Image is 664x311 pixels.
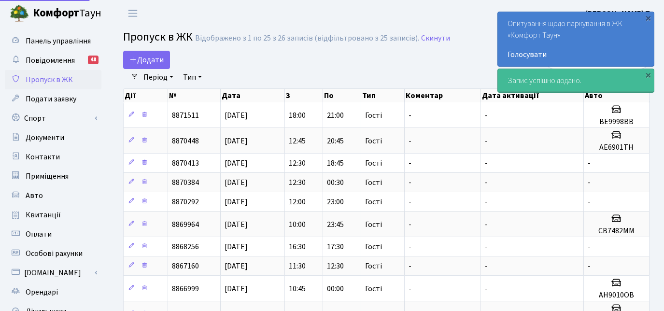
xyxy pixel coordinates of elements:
th: № [168,89,221,102]
span: - [485,197,488,207]
span: [DATE] [225,177,248,188]
span: 8868256 [172,241,199,252]
span: 12:45 [289,136,306,146]
h5: АЕ6901ТН [588,143,645,152]
span: - [485,110,488,121]
span: - [485,283,488,294]
a: Додати [123,51,170,69]
th: Дата [221,89,285,102]
span: Панель управління [26,36,91,46]
a: Орендарі [5,283,101,302]
a: Голосувати [508,49,644,60]
a: Період [140,69,177,85]
span: Гості [365,198,382,206]
a: Пропуск в ЖК [5,70,101,89]
a: Приміщення [5,167,101,186]
span: 12:30 [327,261,344,271]
th: Авто [584,89,650,102]
a: Документи [5,128,101,147]
div: × [643,70,653,80]
span: Пропуск в ЖК [123,28,193,45]
span: - [409,219,411,230]
span: - [409,283,411,294]
span: Гості [365,137,382,145]
span: - [409,136,411,146]
a: Тип [179,69,206,85]
span: Оплати [26,229,52,240]
div: 48 [88,56,99,64]
span: Приміщення [26,171,69,182]
span: - [485,177,488,188]
span: [DATE] [225,219,248,230]
h5: АН9010ОВ [588,291,645,300]
span: Гості [365,285,382,293]
span: 00:00 [327,283,344,294]
a: Подати заявку [5,89,101,109]
span: [DATE] [225,158,248,169]
b: Комфорт [33,5,79,21]
span: Таун [33,5,101,22]
a: Оплати [5,225,101,244]
a: Особові рахунки [5,244,101,263]
span: - [409,110,411,121]
span: Авто [26,190,43,201]
span: 8870413 [172,158,199,169]
h5: ВЕ9998ВВ [588,117,645,127]
span: 8869964 [172,219,199,230]
span: [DATE] [225,110,248,121]
span: 23:45 [327,219,344,230]
h5: СВ7482ММ [588,226,645,236]
span: - [485,241,488,252]
a: Скинути [421,34,450,43]
span: [DATE] [225,283,248,294]
div: Опитування щодо паркування в ЖК «Комфорт Таун» [498,12,654,66]
span: [DATE] [225,241,248,252]
span: 8870384 [172,177,199,188]
span: 18:45 [327,158,344,169]
span: - [588,158,591,169]
a: Квитанції [5,205,101,225]
span: - [409,241,411,252]
th: По [323,89,361,102]
span: - [485,136,488,146]
th: Коментар [405,89,481,102]
span: Контакти [26,152,60,162]
span: - [588,177,591,188]
span: Гості [365,262,382,270]
a: [PERSON_NAME] П. [585,8,652,19]
span: 12:30 [289,177,306,188]
img: logo.png [10,4,29,23]
th: З [285,89,323,102]
th: Тип [361,89,405,102]
span: 8870292 [172,197,199,207]
span: 17:30 [327,241,344,252]
span: - [409,158,411,169]
span: 00:30 [327,177,344,188]
span: 8867160 [172,261,199,271]
span: Квитанції [26,210,61,220]
div: Запис успішно додано. [498,69,654,92]
span: Документи [26,132,64,143]
span: 11:30 [289,261,306,271]
span: 20:45 [327,136,344,146]
span: Гості [365,243,382,251]
span: - [588,261,591,271]
span: Додати [129,55,164,65]
span: 10:00 [289,219,306,230]
span: Гості [365,221,382,228]
span: Гості [365,159,382,167]
span: 18:00 [289,110,306,121]
a: Повідомлення48 [5,51,101,70]
a: Панель управління [5,31,101,51]
span: [DATE] [225,261,248,271]
a: Спорт [5,109,101,128]
a: Авто [5,186,101,205]
span: 12:00 [289,197,306,207]
span: 23:00 [327,197,344,207]
div: Відображено з 1 по 25 з 26 записів (відфільтровано з 25 записів). [195,34,419,43]
th: Дії [124,89,168,102]
span: 8871511 [172,110,199,121]
span: - [485,219,488,230]
span: - [409,197,411,207]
